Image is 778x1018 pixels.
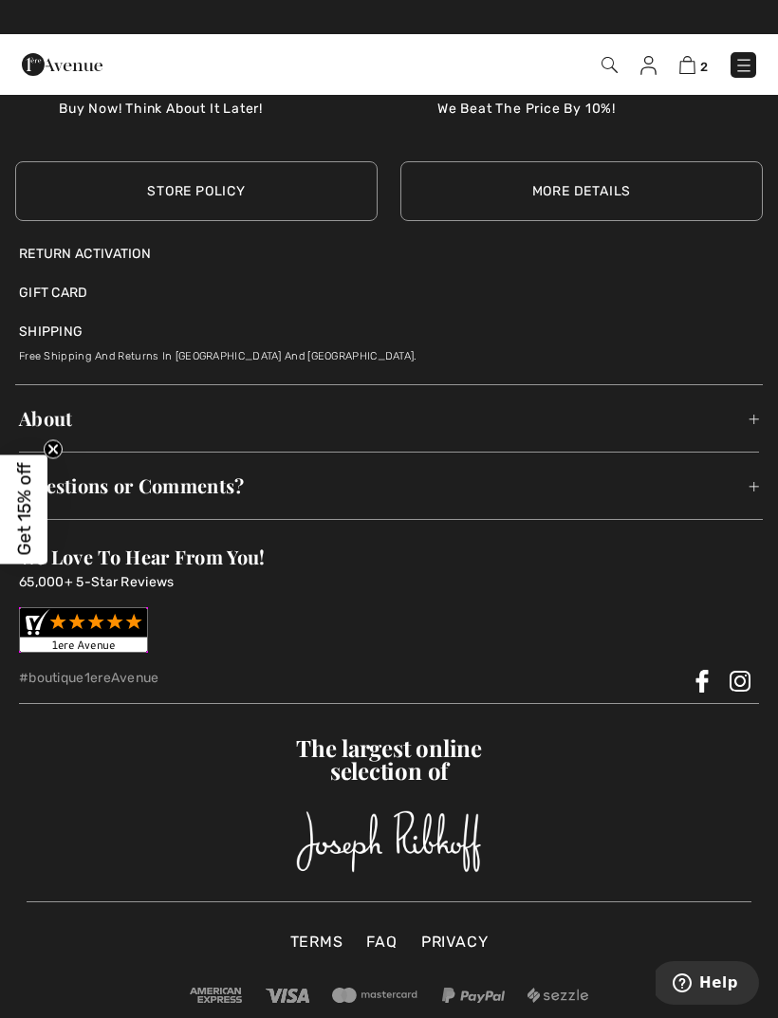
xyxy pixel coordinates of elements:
p: Free shipping and Returns in [GEOGRAPHIC_DATA] and [GEOGRAPHIC_DATA]. [19,342,759,365]
img: Shopping Bag [679,56,695,74]
p: We Beat The Price By 10%! [437,99,688,139]
span: 2 [700,60,708,74]
img: Sezzle [528,988,588,1003]
img: 1ère Avenue [22,46,102,83]
img: Customer Reviews [19,607,148,653]
a: Return Activation [19,244,759,264]
a: Terms [281,931,353,953]
img: Instagram [729,670,751,693]
span: Questions or Comments? [19,456,759,515]
a: 1ère Avenue [22,54,102,72]
a: 2 [679,53,708,76]
a: FAQ [357,931,406,953]
span: Get 15% off [13,463,35,556]
img: Amex [190,988,242,1003]
img: Mastercard [332,988,418,1003]
button: Close teaser [44,439,63,458]
img: Visa [266,989,309,1003]
a: Gift Card [19,283,88,303]
img: My Info [640,56,657,75]
img: Menu [734,56,753,75]
img: Joseph Ribkoff [296,810,481,873]
a: Privacy [412,931,498,953]
a: Store Policy [15,161,378,221]
span: We Love To Hear From You! [19,544,266,569]
a: Shipping [19,322,83,342]
span: The largest online selection of [237,736,541,782]
a: 65,000+ 5-Star Reviews [19,574,175,590]
img: Paypal [442,988,505,1003]
p: Buy Now! Think About It Later! [59,99,263,139]
img: Facebook [691,670,713,693]
span: About [19,389,759,448]
p: #boutique1ereAvenue [19,668,389,688]
iframe: Opens a widget where you can find more information [656,961,759,1009]
a: More Details [400,161,763,221]
img: Search [602,57,618,73]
